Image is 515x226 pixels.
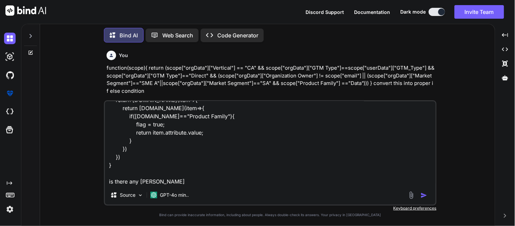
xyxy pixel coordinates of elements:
[105,101,436,186] textarea: function test(scope){ return [DOMAIN_NAME](item=>{ return [DOMAIN_NAME](item=>{ if([DOMAIN_NAME]=...
[401,8,426,15] span: Dark mode
[4,204,16,215] img: settings
[4,69,16,81] img: githubDark
[162,31,193,39] p: Web Search
[5,5,46,16] img: Bind AI
[217,31,258,39] p: Code Generator
[354,9,390,15] span: Documentation
[455,5,504,19] button: Invite Team
[4,51,16,63] img: darkAi-studio
[104,206,437,211] p: Keyboard preferences
[160,192,189,198] p: GPT-4o min..
[107,64,435,95] p: function(scope){ return (scope["orgData"]["Vertical"] == "CA" && scope["orgData"]["GTM Type"]==sc...
[137,192,143,198] img: Pick Models
[407,191,415,199] img: attachment
[119,31,138,39] p: Bind AI
[104,212,437,218] p: Bind can provide inaccurate information, including about people. Always double-check its answers....
[120,192,135,198] p: Source
[4,88,16,99] img: premium
[4,106,16,118] img: cloudideIcon
[306,8,344,16] button: Discord Support
[150,192,157,198] img: GPT-4o mini
[306,9,344,15] span: Discord Support
[119,52,128,59] h6: You
[421,192,427,199] img: icon
[4,33,16,44] img: darkChat
[354,8,390,16] button: Documentation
